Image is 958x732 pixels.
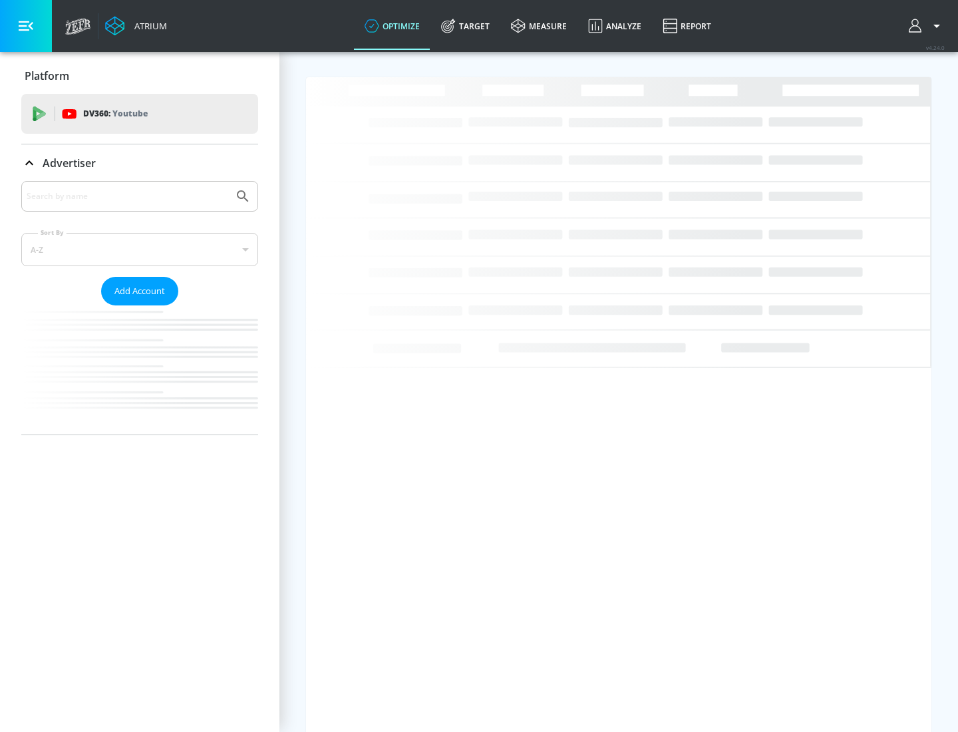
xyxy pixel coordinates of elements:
[101,277,178,305] button: Add Account
[926,44,945,51] span: v 4.24.0
[21,233,258,266] div: A-Z
[83,106,148,121] p: DV360:
[114,283,165,299] span: Add Account
[500,2,577,50] a: measure
[112,106,148,120] p: Youtube
[21,57,258,94] div: Platform
[25,69,69,83] p: Platform
[430,2,500,50] a: Target
[21,305,258,435] nav: list of Advertiser
[652,2,722,50] a: Report
[577,2,652,50] a: Analyze
[43,156,96,170] p: Advertiser
[105,16,167,36] a: Atrium
[21,181,258,435] div: Advertiser
[354,2,430,50] a: optimize
[27,188,228,205] input: Search by name
[129,20,167,32] div: Atrium
[21,94,258,134] div: DV360: Youtube
[21,144,258,182] div: Advertiser
[38,228,67,237] label: Sort By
